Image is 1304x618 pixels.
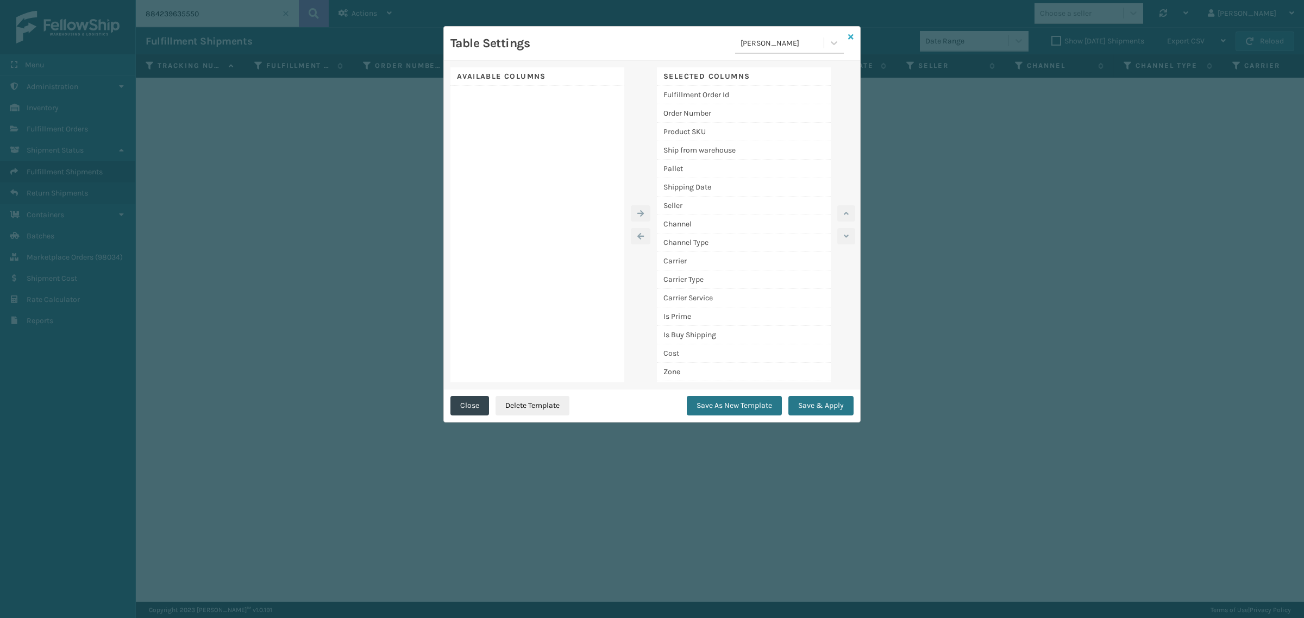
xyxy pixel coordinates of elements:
[657,86,831,104] div: Fulfillment Order Id
[657,289,831,307] div: Carrier Service
[450,35,530,52] h3: Table Settings
[496,396,569,415] button: Delete Template
[657,123,831,141] div: Product SKU
[450,396,489,415] button: Close
[657,197,831,215] div: Seller
[788,396,854,415] button: Save & Apply
[657,252,831,270] div: Carrier
[657,215,831,234] div: Channel
[657,363,831,381] div: Zone
[741,37,825,49] div: [PERSON_NAME]
[657,141,831,160] div: Ship from warehouse
[657,381,831,400] div: Carrier Origin Scan
[687,396,782,415] button: Save As New Template
[657,344,831,363] div: Cost
[657,178,831,197] div: Shipping Date
[657,104,831,123] div: Order Number
[657,160,831,178] div: Pallet
[657,326,831,344] div: Is Buy Shipping
[657,234,831,252] div: Channel Type
[657,67,831,86] div: Selected Columns
[657,307,831,326] div: Is Prime
[657,270,831,289] div: Carrier Type
[450,67,624,86] div: Available Columns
